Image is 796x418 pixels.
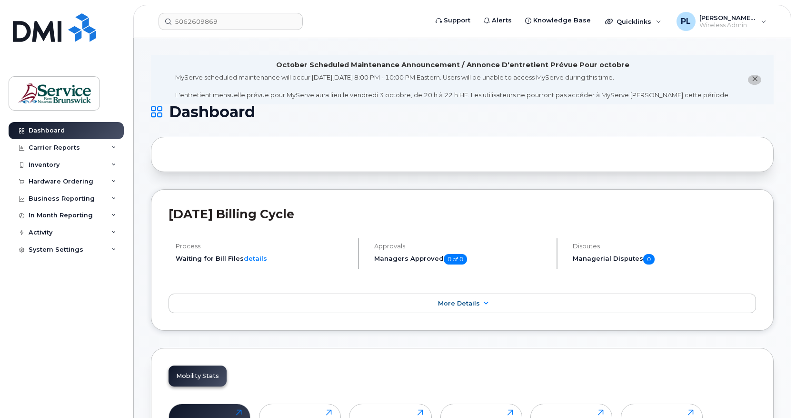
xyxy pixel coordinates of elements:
h5: Managers Approved [374,254,548,265]
h4: Disputes [573,243,756,250]
button: close notification [748,75,761,85]
li: Waiting for Bill Files [176,254,350,263]
h4: Approvals [374,243,548,250]
h5: Managerial Disputes [573,254,756,265]
a: details [244,255,267,262]
h2: [DATE] Billing Cycle [169,207,756,221]
span: 0 [643,254,655,265]
h4: Process [176,243,350,250]
span: More Details [438,300,480,307]
div: October Scheduled Maintenance Announcement / Annonce D'entretient Prévue Pour octobre [276,60,629,70]
div: MyServe scheduled maintenance will occur [DATE][DATE] 8:00 PM - 10:00 PM Eastern. Users will be u... [175,73,730,100]
span: 0 of 0 [444,254,467,265]
span: Dashboard [169,105,255,119]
